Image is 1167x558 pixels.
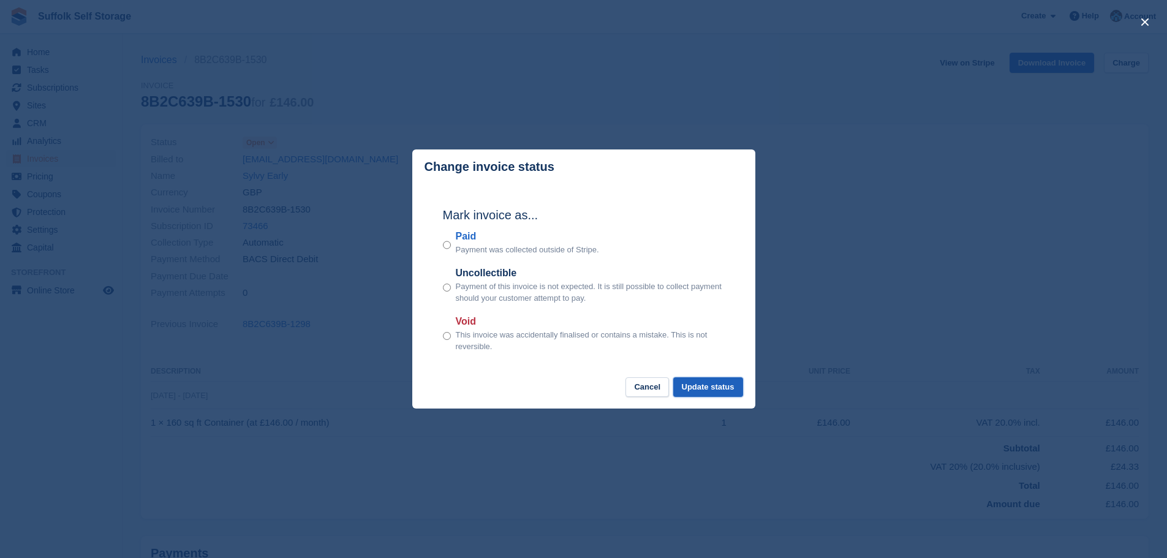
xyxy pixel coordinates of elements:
button: close [1135,12,1155,32]
p: Change invoice status [425,160,554,174]
label: Paid [456,229,599,244]
button: Update status [673,377,743,398]
button: Cancel [625,377,669,398]
p: This invoice was accidentally finalised or contains a mistake. This is not reversible. [456,329,725,353]
p: Payment of this invoice is not expected. It is still possible to collect payment should your cust... [456,281,725,304]
label: Uncollectible [456,266,725,281]
p: Payment was collected outside of Stripe. [456,244,599,256]
label: Void [456,314,725,329]
h2: Mark invoice as... [443,206,725,224]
